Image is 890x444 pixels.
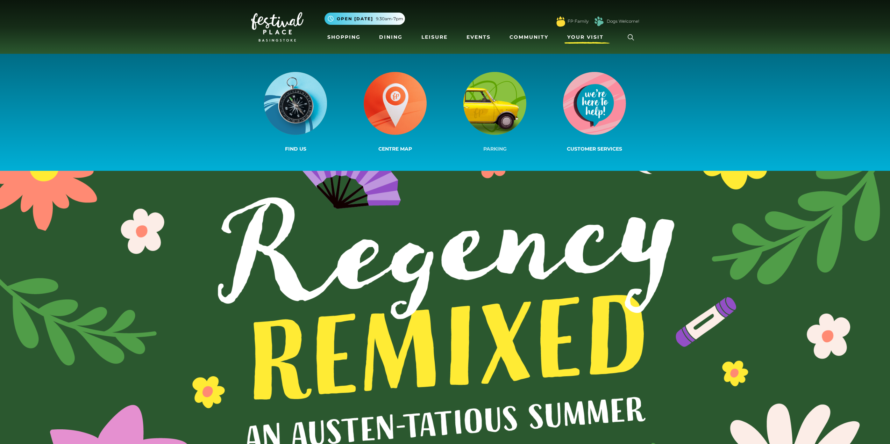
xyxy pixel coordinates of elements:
[246,71,346,154] a: Find us
[337,16,373,22] span: Open [DATE]
[378,146,412,152] span: Centre Map
[325,31,363,44] a: Shopping
[346,71,445,154] a: Centre Map
[464,31,493,44] a: Events
[545,71,645,154] a: Customer Services
[285,146,306,152] span: Find us
[376,31,405,44] a: Dining
[325,13,405,25] button: Open [DATE] 9.30am-7pm
[376,16,403,22] span: 9.30am-7pm
[568,18,589,24] a: FP Family
[483,146,507,152] span: Parking
[567,146,622,152] span: Customer Services
[419,31,450,44] a: Leisure
[445,71,545,154] a: Parking
[567,34,604,41] span: Your Visit
[251,12,304,42] img: Festival Place Logo
[607,18,639,24] a: Dogs Welcome!
[564,31,610,44] a: Your Visit
[507,31,551,44] a: Community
